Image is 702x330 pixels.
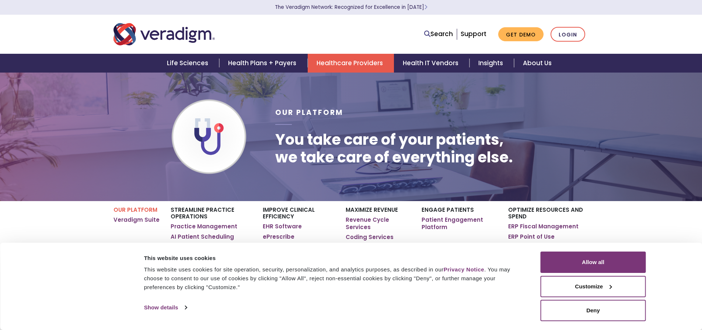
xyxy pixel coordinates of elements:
[263,233,294,241] a: ePrescribe
[263,223,302,230] a: EHR Software
[541,276,646,297] button: Customize
[541,252,646,273] button: Allow all
[508,223,579,230] a: ERP Fiscal Management
[275,108,343,117] span: Our Platform
[424,4,427,11] span: Learn More
[469,54,514,73] a: Insights
[171,233,234,241] a: AI Patient Scheduling
[424,29,453,39] a: Search
[144,265,524,292] div: This website uses cookies for site operation, security, personalization, and analytics purposes, ...
[171,223,237,230] a: Practice Management
[275,4,427,11] a: The Veradigm Network: Recognized for Excellence in [DATE]Learn More
[461,29,486,38] a: Support
[144,254,524,263] div: This website uses cookies
[394,54,469,73] a: Health IT Vendors
[308,54,394,73] a: Healthcare Providers
[422,216,497,231] a: Patient Engagement Platform
[219,54,307,73] a: Health Plans + Payers
[514,54,560,73] a: About Us
[144,302,187,313] a: Show details
[508,233,555,241] a: ERP Point of Use
[498,27,544,42] a: Get Demo
[444,266,484,273] a: Privacy Notice
[346,234,394,241] a: Coding Services
[158,54,219,73] a: Life Sciences
[275,131,513,166] h1: You take care of your patients, we take care of everything else.
[113,22,215,46] img: Veradigm logo
[541,300,646,321] button: Deny
[551,27,585,42] a: Login
[113,216,160,224] a: Veradigm Suite
[346,216,410,231] a: Revenue Cycle Services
